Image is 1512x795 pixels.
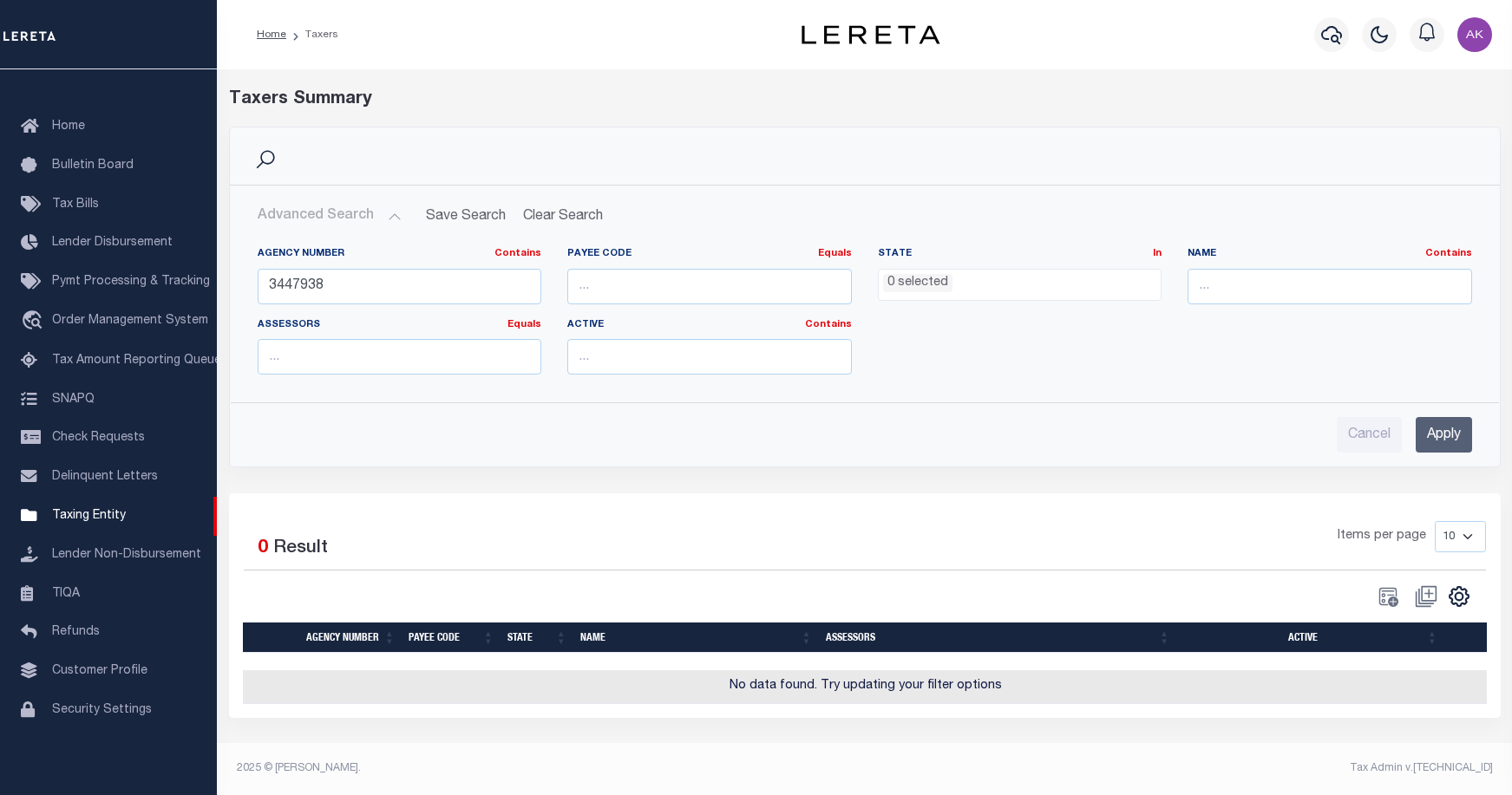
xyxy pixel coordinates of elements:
th: Name: activate to sort column ascending [573,622,819,653]
li: Taxers [286,27,338,42]
label: Name [1188,247,1472,262]
input: ... [258,339,542,375]
label: Assessors [258,318,542,333]
button: Advanced Search [258,199,402,233]
span: Customer Profile [52,665,147,677]
input: Apply [1416,417,1472,453]
a: In [1153,249,1162,258]
input: ... [258,269,542,304]
img: logo-dark.svg [802,25,940,44]
input: ... [567,269,852,304]
span: Home [52,121,85,133]
th: &nbsp; [1445,622,1489,653]
span: Order Management System [52,315,208,327]
a: Contains [1425,249,1472,258]
span: Lender Disbursement [52,237,173,249]
label: Active [567,318,852,333]
span: Security Settings [52,704,152,716]
a: Home [257,29,286,40]
label: Result [273,535,328,563]
input: Cancel [1337,417,1402,453]
div: Tax Admin v.[TECHNICAL_ID] [878,760,1493,776]
label: Payee Code [567,247,852,262]
span: Refunds [52,626,100,638]
span: Items per page [1338,527,1426,546]
span: SNAPQ [52,393,95,405]
span: TIQA [52,587,80,599]
span: Tax Amount Reporting Queue [52,355,221,367]
a: Contains [805,320,852,329]
div: Taxers Summary [229,87,1176,113]
i: travel_explore [21,310,49,333]
th: Agency Number: activate to sort column ascending [299,622,402,653]
th: Active: activate to sort column ascending [1177,622,1445,653]
span: Check Requests [52,432,145,444]
span: 0 [258,539,268,557]
a: Equals [507,320,541,329]
div: 2025 © [PERSON_NAME]. [224,760,865,776]
a: Equals [818,249,852,258]
span: Delinquent Letters [52,471,158,483]
li: 0 selected [883,274,952,293]
img: svg+xml;base64,PHN2ZyB4bWxucz0iaHR0cDovL3d3dy53My5vcmcvMjAwMC9zdmciIHBvaW50ZXItZXZlbnRzPSJub25lIi... [1457,17,1492,52]
span: Tax Bills [52,199,99,211]
input: ... [1188,269,1472,304]
span: Lender Non-Disbursement [52,549,201,561]
button: Clear Search [516,199,611,233]
span: Bulletin Board [52,160,134,172]
td: No data found. Try updating your filter options [243,670,1489,704]
a: Contains [494,249,541,258]
input: ... [567,339,852,375]
th: Payee Code: activate to sort column ascending [402,622,501,653]
span: Taxing Entity [52,510,126,522]
th: Assessors: activate to sort column ascending [819,622,1177,653]
label: State [878,247,1162,262]
th: State: activate to sort column ascending [501,622,573,653]
button: Save Search [416,199,516,233]
label: Agency Number [258,247,542,262]
span: Pymt Processing & Tracking [52,276,210,288]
